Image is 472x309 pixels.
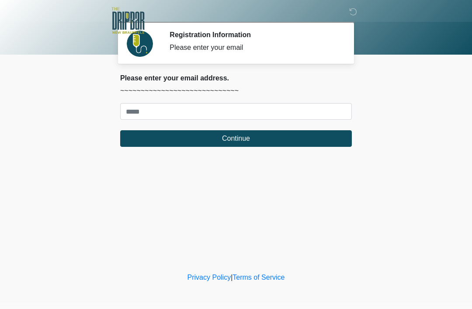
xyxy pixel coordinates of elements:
a: Terms of Service [233,274,285,281]
h2: Please enter your email address. [120,74,352,82]
p: ~~~~~~~~~~~~~~~~~~~~~~~~~~~~~ [120,86,352,96]
a: Privacy Policy [187,274,231,281]
button: Continue [120,130,352,147]
a: | [231,274,233,281]
img: Agent Avatar [127,31,153,57]
div: Please enter your email [170,42,339,53]
img: The DRIPBaR - New Braunfels Logo [111,7,145,35]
